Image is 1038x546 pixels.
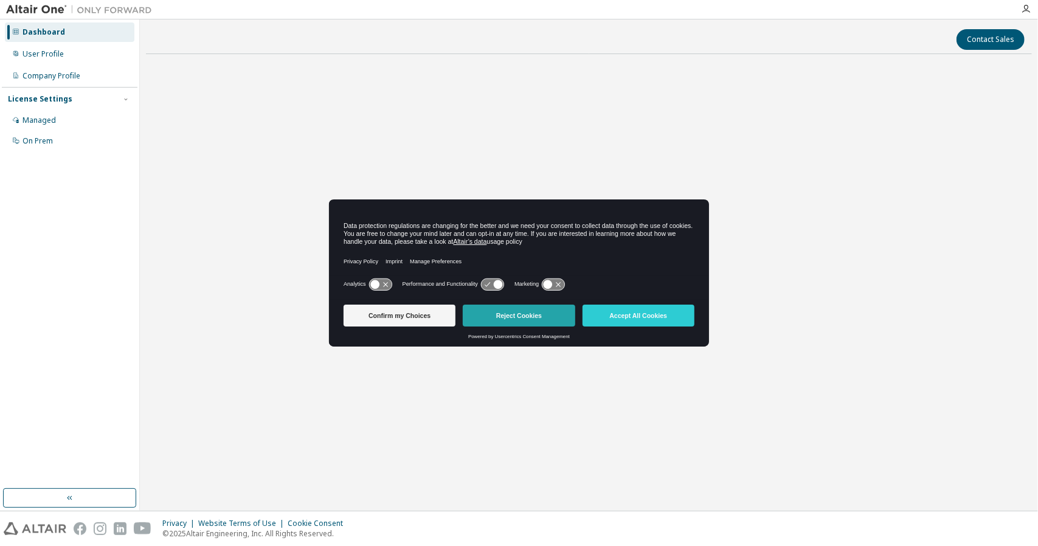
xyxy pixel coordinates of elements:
[22,116,56,125] div: Managed
[6,4,158,16] img: Altair One
[74,522,86,535] img: facebook.svg
[162,528,350,539] p: © 2025 Altair Engineering, Inc. All Rights Reserved.
[94,522,106,535] img: instagram.svg
[4,522,66,535] img: altair_logo.svg
[114,522,126,535] img: linkedin.svg
[134,522,151,535] img: youtube.svg
[957,29,1025,50] button: Contact Sales
[22,49,64,59] div: User Profile
[288,519,350,528] div: Cookie Consent
[162,519,198,528] div: Privacy
[22,71,80,81] div: Company Profile
[22,27,65,37] div: Dashboard
[198,519,288,528] div: Website Terms of Use
[8,94,72,104] div: License Settings
[22,136,53,146] div: On Prem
